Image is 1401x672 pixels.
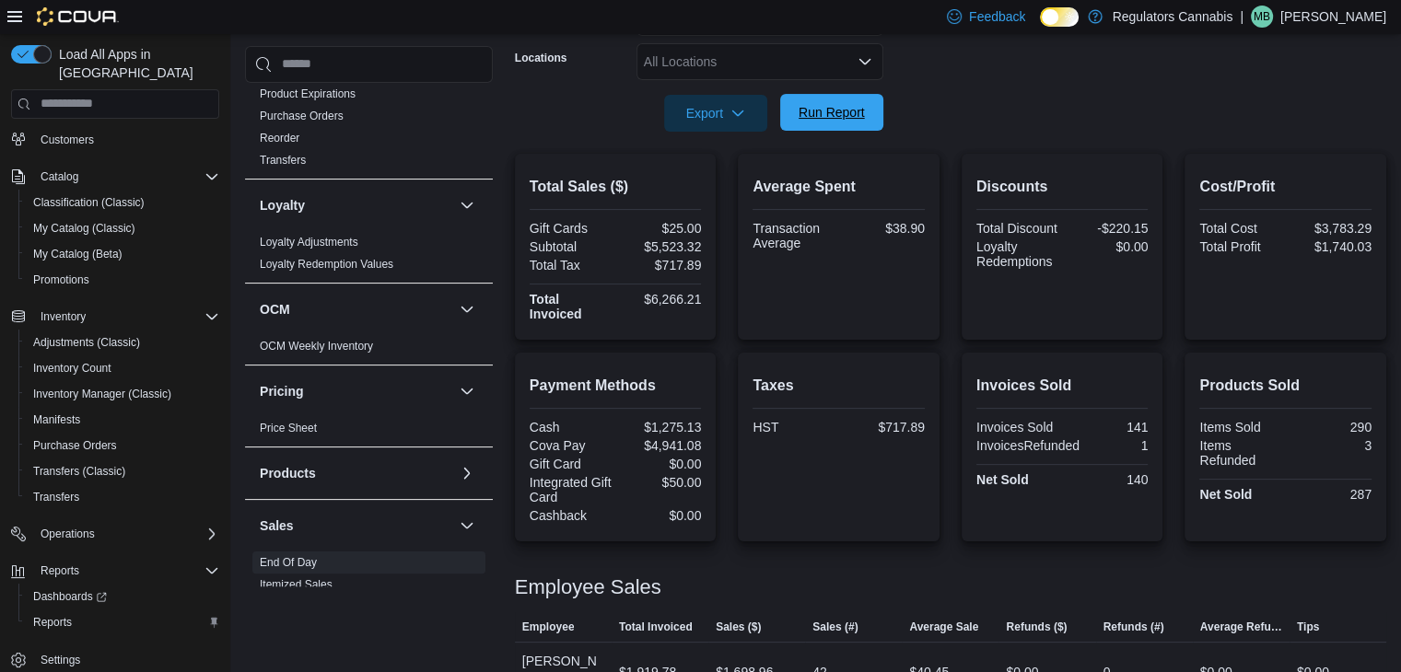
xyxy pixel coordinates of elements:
[260,131,299,145] span: Reorder
[1087,438,1148,453] div: 1
[26,585,114,608] a: Dashboards
[26,486,87,508] a: Transfers
[1066,239,1148,254] div: $0.00
[26,409,88,431] a: Manifests
[33,615,72,630] span: Reports
[4,304,227,330] button: Inventory
[456,515,478,537] button: Sales
[33,560,87,582] button: Reports
[858,54,872,69] button: Open list of options
[812,620,858,634] span: Sales (#)
[1200,620,1282,634] span: Average Refund
[1066,472,1148,487] div: 140
[18,190,227,215] button: Classification (Classic)
[260,464,452,482] button: Products
[260,464,316,482] h3: Products
[33,560,219,582] span: Reports
[1297,620,1319,634] span: Tips
[26,383,219,405] span: Inventory Manager (Classic)
[260,421,317,435] span: Price Sheet
[780,94,883,131] button: Run Report
[1066,221,1148,236] div: -$220.15
[33,166,86,188] button: Catalog
[33,306,93,328] button: Inventory
[1290,438,1372,453] div: 3
[26,217,219,239] span: My Catalog (Classic)
[1240,6,1243,28] p: |
[530,375,702,397] h2: Payment Methods
[260,382,303,400] h3: Pricing
[41,133,94,147] span: Customers
[26,191,152,214] a: Classification (Classic)
[26,409,219,431] span: Manifests
[260,339,373,353] span: OCM Weekly Inventory
[1254,6,1270,28] span: MB
[1066,420,1148,434] div: 141
[26,434,124,457] a: Purchase Orders
[18,584,227,609] a: Dashboards
[716,620,761,634] span: Sales ($)
[33,648,219,671] span: Settings
[1199,176,1372,198] h2: Cost/Profit
[260,110,344,122] a: Purchase Orders
[18,381,227,407] button: Inventory Manager (Classic)
[33,412,80,427] span: Manifests
[33,129,101,151] a: Customers
[260,555,317,570] span: End Of Day
[1251,6,1273,28] div: Mike Biron
[1112,6,1232,28] p: Regulators Cannabis
[33,523,219,545] span: Operations
[1199,438,1281,468] div: Items Refunded
[26,191,219,214] span: Classification (Classic)
[260,300,452,319] button: OCM
[26,217,143,239] a: My Catalog (Classic)
[619,292,701,307] div: $6,266.21
[41,653,80,667] span: Settings
[1199,239,1281,254] div: Total Profit
[976,239,1058,269] div: Loyalty Redemptions
[664,95,767,132] button: Export
[260,235,358,249] span: Loyalty Adjustments
[26,611,79,633] a: Reports
[530,420,612,434] div: Cash
[675,95,756,132] span: Export
[530,292,582,321] strong: Total Invoiced
[522,620,575,634] span: Employee
[260,382,452,400] button: Pricing
[260,109,344,123] span: Purchase Orders
[26,331,219,353] span: Adjustments (Classic)
[1006,620,1067,634] span: Refunds ($)
[530,239,612,254] div: Subtotal
[33,272,89,287] span: Promotions
[260,577,333,592] span: Itemized Sales
[260,578,333,591] a: Itemized Sales
[260,87,356,101] span: Product Expirations
[843,420,925,434] div: $717.89
[1199,420,1281,434] div: Items Sold
[26,269,219,291] span: Promotions
[33,335,140,350] span: Adjustments (Classic)
[33,464,125,479] span: Transfers (Classic)
[33,523,102,545] button: Operations
[33,649,88,671] a: Settings
[456,462,478,484] button: Products
[26,357,219,379] span: Inventory Count
[26,269,97,291] a: Promotions
[18,241,227,267] button: My Catalog (Beta)
[619,457,701,471] div: $0.00
[260,516,294,535] h3: Sales
[1103,620,1164,634] span: Refunds (#)
[33,306,219,328] span: Inventory
[530,258,612,272] div: Total Tax
[26,434,219,457] span: Purchase Orders
[33,247,123,261] span: My Catalog (Beta)
[41,169,78,184] span: Catalog
[26,243,219,265] span: My Catalog (Beta)
[18,407,227,433] button: Manifests
[260,556,317,569] a: End Of Day
[976,176,1149,198] h2: Discounts
[260,196,305,214] h3: Loyalty
[18,215,227,241] button: My Catalog (Classic)
[41,309,86,324] span: Inventory
[4,164,227,190] button: Catalog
